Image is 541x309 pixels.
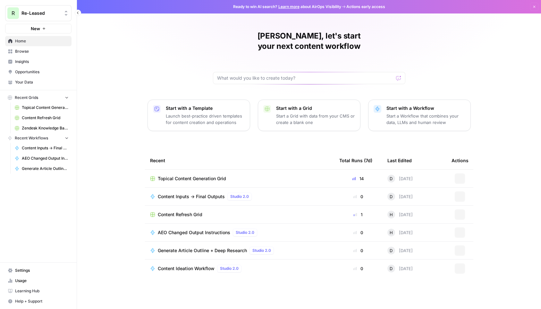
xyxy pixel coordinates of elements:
span: Content Ideation Workflow [158,265,215,272]
div: 0 [339,229,377,236]
span: Generate Article Outline + Deep Research [158,247,247,254]
span: Studio 2.0 [230,194,249,199]
span: Browse [15,49,69,54]
span: Opportunities [15,69,69,75]
div: 1 [339,211,377,218]
a: AEO Changed Output InstructionsStudio 2.0 [150,229,329,236]
button: Recent Grids [5,93,72,102]
div: [DATE] [387,265,413,272]
span: D [390,247,393,254]
span: Content Refresh Grid [22,115,69,121]
div: 0 [339,265,377,272]
a: Zendesk Knowledge Base Update [12,123,72,133]
button: Workspace: Re-Leased [5,5,72,21]
a: Learn more [278,4,300,9]
span: Actions early access [346,4,385,10]
div: 0 [339,247,377,254]
span: Recent Grids [15,95,38,101]
div: Actions [452,152,469,169]
button: Start with a GridStart a Grid with data from your CMS or create a blank one [258,100,360,131]
a: AEO Changed Output Instructions [12,153,72,163]
a: Topical Content Generation Grid [12,102,72,113]
a: Content Inputs -> Final Outputs [12,143,72,153]
button: New [5,24,72,33]
span: Studio 2.0 [220,266,239,271]
span: Studio 2.0 [252,248,271,253]
span: Help + Support [15,298,69,304]
div: Total Runs (7d) [339,152,372,169]
span: R [12,9,15,17]
p: Start with a Workflow [386,105,465,111]
span: Content Refresh Grid [158,211,202,218]
span: Content Inputs -> Final Outputs [158,193,225,200]
a: Insights [5,57,72,67]
span: D [390,175,393,182]
span: D [390,193,393,200]
p: Start a Workflow that combines your data, LLMs and human review [386,113,465,126]
span: H [390,229,393,236]
span: AEO Changed Output Instructions [22,155,69,161]
button: Start with a WorkflowStart a Workflow that combines your data, LLMs and human review [368,100,471,131]
a: Content Ideation WorkflowStudio 2.0 [150,265,329,272]
div: [DATE] [387,193,413,200]
span: H [390,211,393,218]
span: Ready to win AI search? about AirOps Visibility [233,4,341,10]
a: Topical Content Generation Grid [150,175,329,182]
span: Recent Workflows [15,135,48,141]
p: Start with a Template [166,105,245,111]
span: Zendesk Knowledge Base Update [22,125,69,131]
div: [DATE] [387,211,413,218]
a: Home [5,36,72,46]
a: Learning Hub [5,286,72,296]
a: Content Refresh Grid [150,211,329,218]
a: Usage [5,276,72,286]
h1: [PERSON_NAME], let's start your next content workflow [213,31,405,51]
button: Start with a TemplateLaunch best-practice driven templates for content creation and operations [148,100,250,131]
input: What would you like to create today? [217,75,393,81]
a: Browse [5,46,72,57]
button: Recent Workflows [5,133,72,143]
div: Last Edited [387,152,412,169]
div: [DATE] [387,175,413,182]
a: Generate Article Outline + Deep Research [12,163,72,174]
div: [DATE] [387,247,413,254]
a: Generate Article Outline + Deep ResearchStudio 2.0 [150,247,329,254]
a: Settings [5,265,72,276]
p: Start a Grid with data from your CMS or create a blank one [276,113,355,126]
p: Start with a Grid [276,105,355,111]
span: Studio 2.0 [236,230,254,235]
div: [DATE] [387,229,413,236]
div: 0 [339,193,377,200]
span: AEO Changed Output Instructions [158,229,230,236]
div: Recent [150,152,329,169]
a: Your Data [5,77,72,87]
span: Topical Content Generation Grid [158,175,226,182]
span: D [390,265,393,272]
span: Topical Content Generation Grid [22,105,69,110]
a: Content Refresh Grid [12,113,72,123]
span: Home [15,38,69,44]
span: Insights [15,59,69,65]
span: Re-Leased [21,10,60,16]
div: 14 [339,175,377,182]
span: Your Data [15,79,69,85]
button: Help + Support [5,296,72,306]
span: Settings [15,268,69,273]
a: Opportunities [5,67,72,77]
span: Generate Article Outline + Deep Research [22,166,69,172]
span: Learning Hub [15,288,69,294]
p: Launch best-practice driven templates for content creation and operations [166,113,245,126]
a: Content Inputs -> Final OutputsStudio 2.0 [150,193,329,200]
span: New [31,25,40,32]
span: Usage [15,278,69,284]
span: Content Inputs -> Final Outputs [22,145,69,151]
